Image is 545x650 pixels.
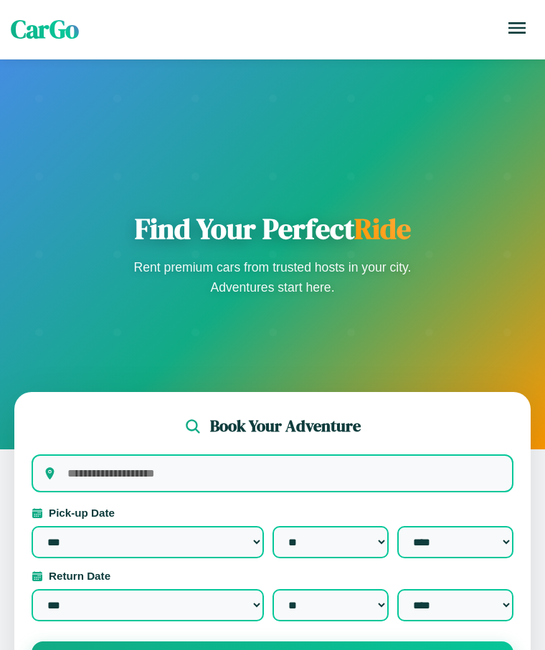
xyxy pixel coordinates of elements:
h2: Book Your Adventure [210,415,361,437]
label: Return Date [32,570,513,582]
span: CarGo [11,12,79,47]
h1: Find Your Perfect [129,211,416,246]
label: Pick-up Date [32,507,513,519]
span: Ride [354,209,411,248]
p: Rent premium cars from trusted hosts in your city. Adventures start here. [129,257,416,297]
